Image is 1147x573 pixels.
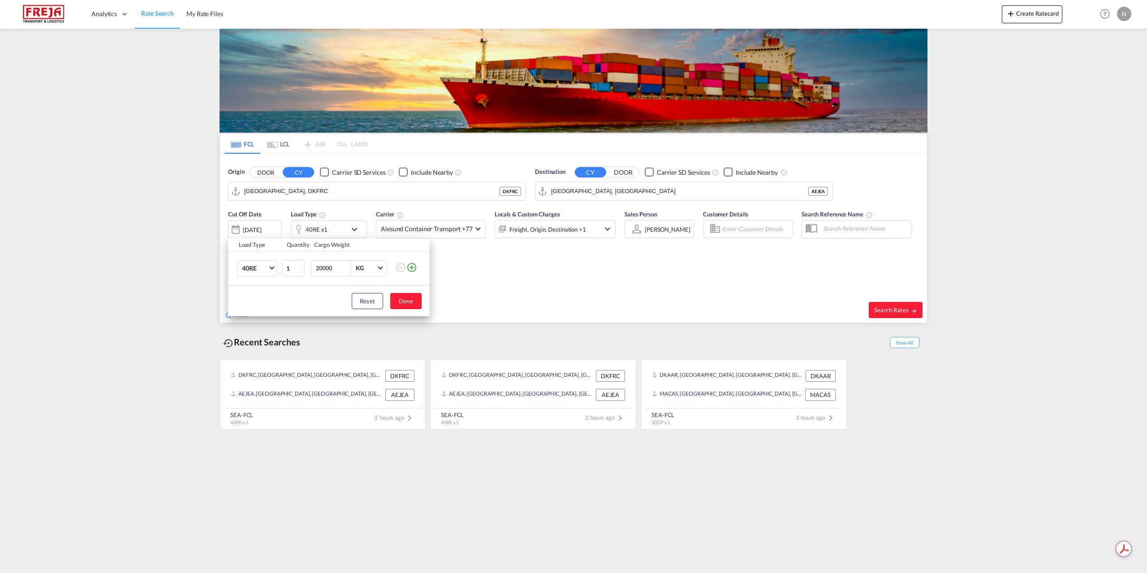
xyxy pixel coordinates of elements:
button: Reset [352,293,383,309]
div: KG [356,264,364,271]
th: Load Type [228,238,281,251]
input: Qty [282,260,305,276]
th: Quantity [281,238,309,251]
md-select: Choose: 40RE [237,260,277,276]
button: Done [390,293,422,309]
md-icon: icon-plus-circle-outline [406,262,417,273]
span: 40RE [242,264,268,273]
md-icon: icon-minus-circle-outline [396,262,406,273]
div: Cargo Weight [314,241,390,249]
input: Enter Weight [315,261,351,276]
